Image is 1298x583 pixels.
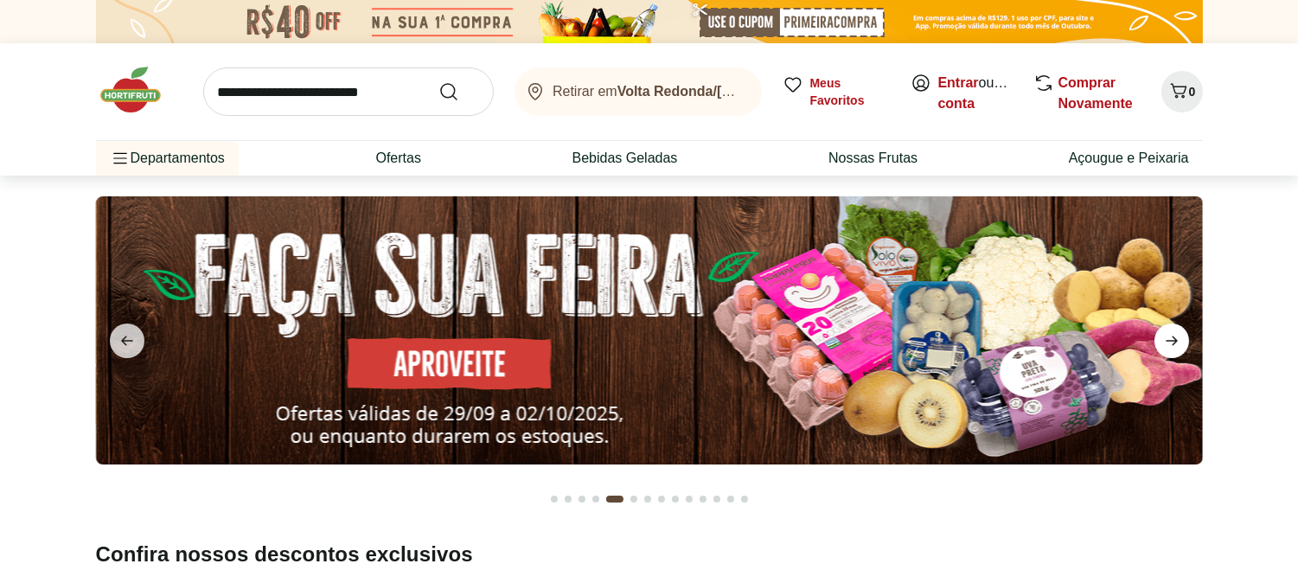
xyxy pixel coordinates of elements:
a: Nossas Frutas [828,148,918,169]
button: Go to page 3 from fs-carousel [575,478,589,520]
button: Go to page 8 from fs-carousel [655,478,668,520]
button: Go to page 12 from fs-carousel [710,478,724,520]
button: Go to page 7 from fs-carousel [641,478,655,520]
button: Go to page 2 from fs-carousel [561,478,575,520]
img: feira [96,196,1203,464]
button: Go to page 9 from fs-carousel [668,478,682,520]
input: search [203,67,494,116]
a: Ofertas [375,148,420,169]
button: Carrinho [1161,71,1203,112]
button: Go to page 13 from fs-carousel [724,478,738,520]
button: Go to page 10 from fs-carousel [682,478,696,520]
a: Entrar [938,75,979,90]
a: Açougue e Peixaria [1069,148,1189,169]
button: Go to page 4 from fs-carousel [589,478,603,520]
span: Meus Favoritos [810,74,890,109]
button: Current page from fs-carousel [603,478,627,520]
span: ou [938,73,1015,114]
button: Retirar emVolta Redonda/[GEOGRAPHIC_DATA] [515,67,762,116]
button: next [1141,324,1203,358]
b: Volta Redonda/[GEOGRAPHIC_DATA] [617,84,865,99]
button: previous [96,324,158,358]
button: Submit Search [438,81,480,102]
span: 0 [1189,85,1196,99]
a: Comprar Novamente [1058,75,1133,111]
img: Hortifruti [96,64,182,116]
h2: Confira nossos descontos exclusivos [96,541,1203,568]
button: Go to page 1 from fs-carousel [547,478,561,520]
a: Meus Favoritos [783,74,890,109]
button: Menu [110,138,131,179]
button: Go to page 14 from fs-carousel [738,478,751,520]
span: Departamentos [110,138,225,179]
span: Retirar em [553,84,744,99]
button: Go to page 11 from fs-carousel [696,478,710,520]
a: Bebidas Geladas [572,148,678,169]
button: Go to page 6 from fs-carousel [627,478,641,520]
